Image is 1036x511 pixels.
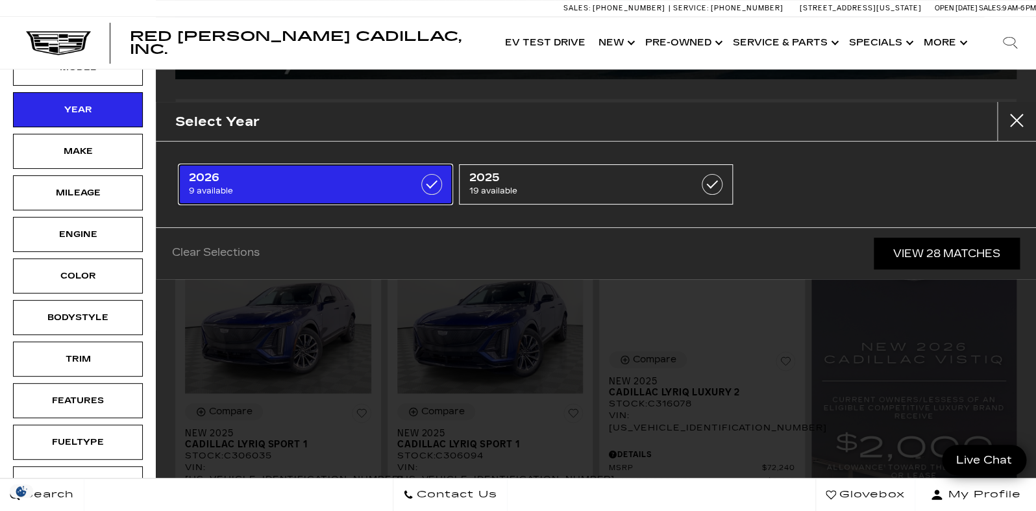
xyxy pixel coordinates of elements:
[13,92,143,127] div: YearYear
[45,103,110,117] div: Year
[175,111,260,132] h2: Select Year
[815,479,915,511] a: Glovebox
[13,217,143,252] div: EngineEngine
[393,479,508,511] a: Contact Us
[13,258,143,293] div: ColorColor
[45,269,110,283] div: Color
[13,342,143,377] div: TrimTrim
[20,486,74,504] span: Search
[45,435,110,449] div: Fueltype
[836,486,905,504] span: Glovebox
[13,383,143,418] div: FeaturesFeatures
[499,17,592,69] a: EV Test Drive
[189,184,404,197] span: 9 available
[45,477,110,491] div: Transmission
[669,5,787,12] a: Service: [PHONE_NUMBER]
[843,17,917,69] a: Specials
[950,453,1018,467] span: Live Chat
[593,4,665,12] span: [PHONE_NUMBER]
[563,4,591,12] span: Sales:
[917,17,971,69] button: More
[13,300,143,335] div: BodystyleBodystyle
[13,175,143,210] div: MileageMileage
[45,310,110,325] div: Bodystyle
[45,227,110,242] div: Engine
[800,4,922,12] a: [STREET_ADDRESS][US_STATE]
[45,186,110,200] div: Mileage
[984,17,1036,69] div: Search
[130,30,486,56] a: Red [PERSON_NAME] Cadillac, Inc.
[592,17,639,69] a: New
[469,184,685,197] span: 19 available
[45,144,110,158] div: Make
[726,17,843,69] a: Service & Parts
[563,5,669,12] a: Sales: [PHONE_NUMBER]
[45,393,110,408] div: Features
[13,134,143,169] div: MakeMake
[915,479,1036,511] button: Open user profile menu
[179,164,452,205] a: 20269 available
[6,484,36,498] section: Click to Open Cookie Consent Modal
[935,4,978,12] span: Open [DATE]
[459,164,733,205] a: 202519 available
[13,466,143,501] div: TransmissionTransmission
[942,445,1026,475] a: Live Chat
[997,102,1036,141] button: Close
[189,171,404,184] span: 2026
[13,425,143,460] div: FueltypeFueltype
[639,17,726,69] a: Pre-Owned
[469,171,685,184] span: 2025
[1002,4,1036,12] span: 9 AM-6 PM
[413,486,497,504] span: Contact Us
[711,4,783,12] span: [PHONE_NUMBER]
[26,31,91,55] img: Cadillac Dark Logo with Cadillac White Text
[874,238,1020,269] a: View 28 Matches
[673,4,709,12] span: Service:
[172,246,260,262] a: Clear Selections
[45,352,110,366] div: Trim
[943,486,1021,504] span: My Profile
[6,484,36,498] img: Opt-Out Icon
[979,4,1002,12] span: Sales:
[130,29,462,57] span: Red [PERSON_NAME] Cadillac, Inc.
